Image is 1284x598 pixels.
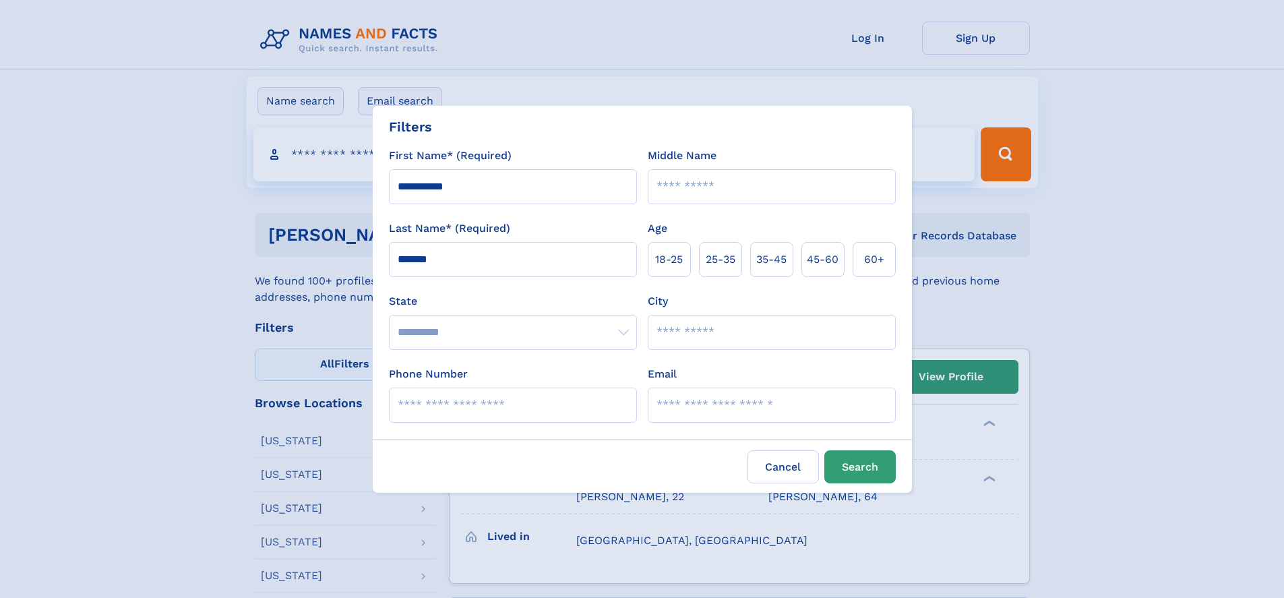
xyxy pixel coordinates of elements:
[864,251,884,268] span: 60+
[807,251,838,268] span: 45‑60
[648,148,716,164] label: Middle Name
[389,220,510,237] label: Last Name* (Required)
[648,293,668,309] label: City
[756,251,787,268] span: 35‑45
[389,117,432,137] div: Filters
[389,293,637,309] label: State
[706,251,735,268] span: 25‑35
[389,366,468,382] label: Phone Number
[824,450,896,483] button: Search
[747,450,819,483] label: Cancel
[648,366,677,382] label: Email
[648,220,667,237] label: Age
[655,251,683,268] span: 18‑25
[389,148,512,164] label: First Name* (Required)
